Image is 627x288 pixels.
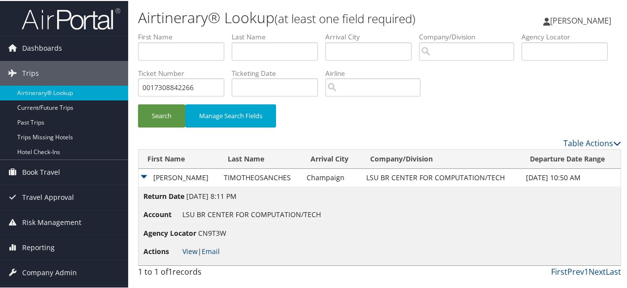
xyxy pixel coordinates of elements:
th: Last Name: activate to sort column ascending [219,149,302,168]
span: Trips [22,60,39,85]
a: First [551,265,567,276]
span: Account [143,208,180,219]
button: Manage Search Fields [185,103,276,127]
span: Book Travel [22,159,60,184]
span: 1 [168,265,173,276]
th: Arrival City: activate to sort column ascending [302,149,361,168]
h1: Airtinerary® Lookup [138,6,460,27]
td: [PERSON_NAME] [139,168,219,186]
span: Dashboards [22,35,62,60]
span: Travel Approval [22,184,74,209]
span: [DATE] 8:11 PM [186,191,237,200]
a: Last [606,265,621,276]
td: TIMOTHEOSANCHES [219,168,302,186]
label: Arrival City [325,31,419,41]
a: Next [589,265,606,276]
a: Prev [567,265,584,276]
label: First Name [138,31,232,41]
span: | [182,246,220,255]
span: CN9T3W [198,227,226,237]
button: Search [138,103,185,127]
span: Return Date [143,190,184,201]
span: Risk Management [22,209,81,234]
a: 1 [584,265,589,276]
span: Reporting [22,234,55,259]
th: Departure Date Range: activate to sort column ascending [521,149,621,168]
a: Email [202,246,220,255]
td: Champaign [302,168,361,186]
label: Airline [325,67,428,77]
span: Company Admin [22,259,77,284]
a: Table Actions [563,137,621,148]
label: Agency Locator [522,31,615,41]
td: LSU BR CENTER FOR COMPUTATION/TECH [361,168,521,186]
label: Last Name [232,31,325,41]
td: [DATE] 10:50 AM [521,168,621,186]
label: Ticket Number [138,67,232,77]
th: Company/Division [361,149,521,168]
img: airportal-logo.png [22,6,120,30]
span: Agency Locator [143,227,196,238]
small: (at least one field required) [275,9,416,26]
a: View [182,246,198,255]
a: [PERSON_NAME] [543,5,621,34]
div: 1 to 1 of records [138,265,248,282]
label: Company/Division [419,31,522,41]
span: LSU BR CENTER FOR COMPUTATION/TECH [182,209,321,218]
span: [PERSON_NAME] [550,14,611,25]
span: Actions [143,245,180,256]
th: First Name: activate to sort column ascending [139,149,219,168]
label: Ticketing Date [232,67,325,77]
